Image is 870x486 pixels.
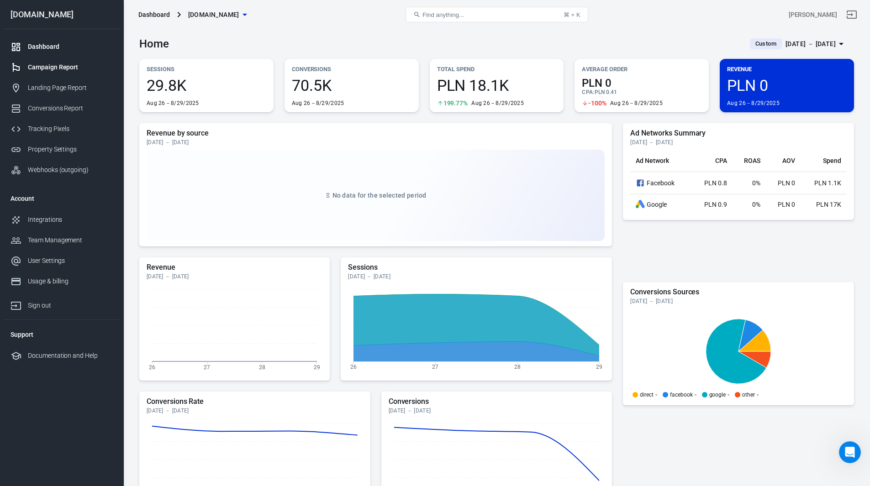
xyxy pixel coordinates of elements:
a: Conversions Report [3,98,120,119]
p: facebook [670,392,693,397]
a: Webhooks (outgoing) [3,160,120,180]
span: - [757,392,759,397]
h5: Revenue by source [147,129,605,138]
button: [DOMAIN_NAME] [185,6,250,23]
div: [DATE] － [DATE] [786,38,836,50]
div: Campaign Report [28,63,113,72]
div: [DATE] － [DATE] [147,273,322,280]
h3: Home [139,37,169,50]
p: Revenue [727,64,847,74]
div: Landing Page Report [28,83,113,93]
div: Dashboard [28,42,113,52]
span: - [655,392,657,397]
img: Profile image for AnyTrack [26,5,41,20]
div: Aug 26－8/29/2025 [292,99,344,107]
div: Documentation and Help [28,351,113,361]
span: -100% [588,100,606,106]
span: PLN 0 [727,78,847,93]
div: Usage & billing [28,277,113,286]
div: User Settings [28,256,113,266]
span: mamabrum.eu [188,9,239,21]
th: ROAS [733,150,766,172]
a: Integrations [3,209,120,230]
span: PLN 0.41 [595,89,617,95]
a: Team Management [3,230,120,251]
div: Lukasz says… [7,52,175,89]
div: [DATE] － [DATE] [630,298,847,305]
h5: Sessions [348,263,605,272]
tspan: 28 [514,364,521,370]
img: Profile image for Jose [27,90,37,99]
div: Dashboard [138,10,170,19]
div: Team Management [28,235,113,245]
h5: Conversions Rate [147,397,363,406]
span: Custom [752,39,780,48]
tspan: 27 [432,364,439,370]
li: Support [3,324,120,345]
tspan: 28 [259,364,265,370]
span: 29.8K [147,78,266,93]
li: Account [3,188,120,209]
span: No data for the selected period [332,192,427,199]
th: CPA [691,150,732,172]
a: Campaign Report [3,57,120,78]
div: Jose says… [7,89,175,110]
div: Tracking Pixels [28,124,113,134]
div: Integrations [28,215,113,225]
span: Find anything... [422,11,464,18]
p: google [709,392,726,397]
button: Find anything...⌘ + K [406,7,588,22]
div: Webhooks (outgoing) [28,165,113,175]
div: Conversions Report [28,104,113,113]
div: Property Settings [28,145,113,154]
button: go back [6,4,23,21]
p: other [742,392,755,397]
span: PLN 0.8 [704,179,727,187]
div: Aug 26－8/29/2025 [147,99,199,107]
span: PLN 18.1K [437,78,557,93]
a: feature request [88,133,137,141]
span: PLN 0.9 [704,201,727,208]
div: Google [636,200,685,209]
div: [PERSON_NAME] • [DATE] [15,194,86,199]
span: PLN 17K [816,201,841,208]
div: Jose says… [7,110,175,212]
div: Please create an integration with Pinterest. [33,52,175,81]
tspan: 29 [314,364,320,370]
tspan: 26 [149,364,155,370]
span: - [695,392,696,397]
tspan: 26 [350,364,357,370]
h5: Conversions Sources [630,287,847,297]
div: [DOMAIN_NAME] [3,10,120,19]
p: Conversions [292,64,411,74]
span: PLN 0 [778,179,795,187]
div: [DATE] － [DATE] [389,407,605,414]
span: 0% [752,179,760,187]
a: Sign out [3,292,120,316]
div: Aug 26－8/29/2025 [471,99,524,107]
div: Hello [PERSON_NAME], ​Thank you for your request, your email has been added to this , you'll be n... [15,115,142,187]
h1: AnyTrack [44,9,77,16]
span: CPA : [582,89,594,95]
button: Home [143,4,160,21]
svg: Facebook Ads [636,178,645,188]
div: Facebook [636,178,685,188]
div: Google Ads [636,200,645,209]
p: direct [640,392,654,397]
span: PLN 0 [778,201,795,208]
span: - [728,392,729,397]
a: Property Settings [3,139,120,160]
th: Spend [801,150,847,172]
iframe: Intercom live chat [839,441,861,463]
span: PLN 1.1K [814,179,841,187]
p: Total Spend [437,64,557,74]
div: [DATE] － [DATE] [147,407,363,414]
div: Hello [PERSON_NAME],​Thank you for your request, your email has been added to thisfeature request... [7,110,150,192]
h5: Conversions [389,397,605,406]
span: 0% [752,201,760,208]
div: Close [160,4,177,20]
a: User Settings [3,251,120,271]
a: Tracking Pixels [3,119,120,139]
div: Account id: o4XwCY9M [789,10,837,20]
h5: Revenue [147,263,322,272]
